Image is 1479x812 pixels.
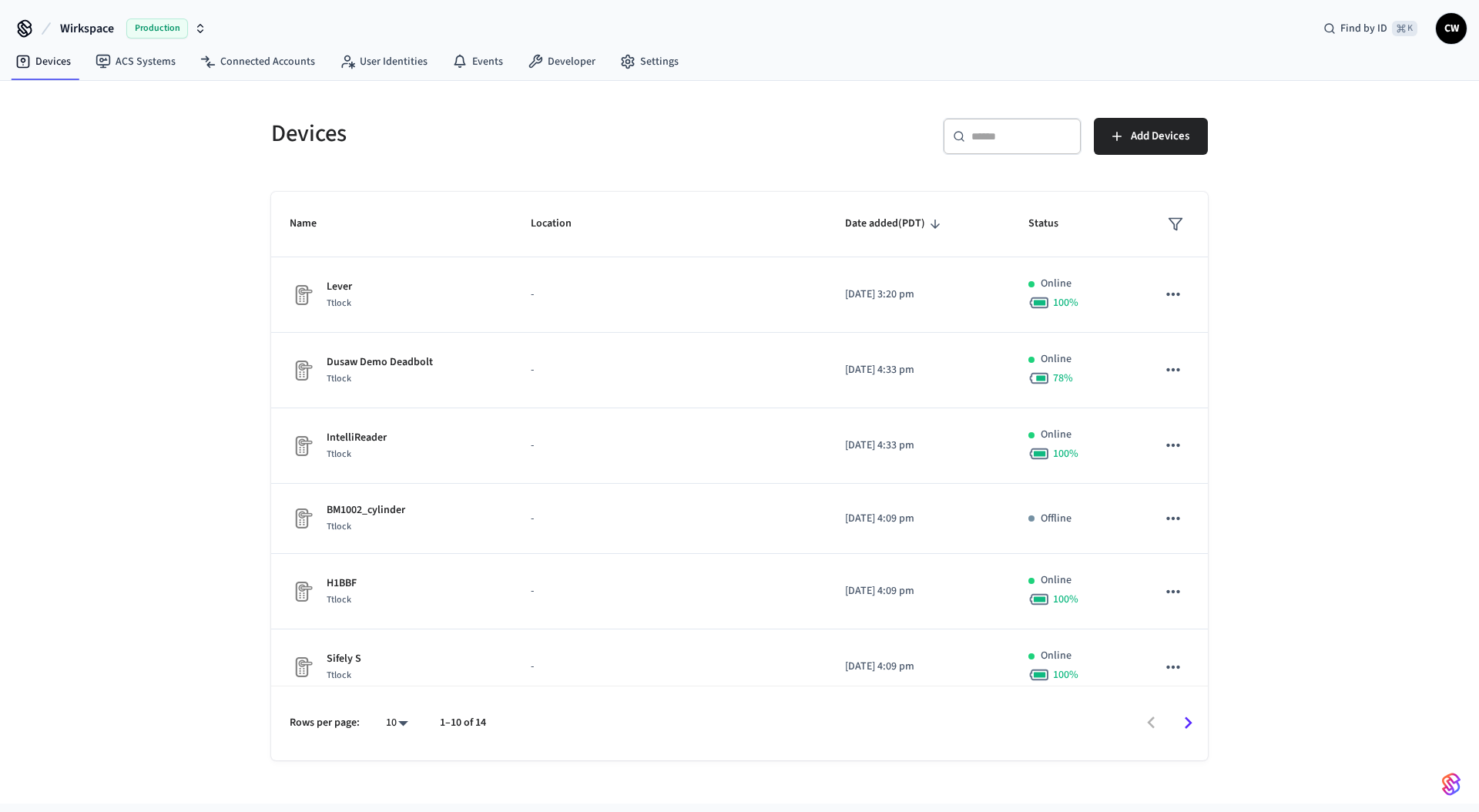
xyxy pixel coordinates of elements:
a: Events [440,48,515,75]
p: - [531,438,808,454]
h5: Devices [271,118,730,149]
span: Find by ID [1340,21,1387,36]
img: SeamLogoGradient.69752ec5.svg [1442,772,1461,797]
p: - [531,287,808,303]
p: Rows per page: [290,715,360,731]
p: 1–10 of 14 [440,715,486,731]
p: Online [1041,276,1072,292]
p: Offline [1041,511,1072,527]
div: 10 [378,712,415,734]
p: [DATE] 3:20 pm [845,287,991,303]
p: [DATE] 4:33 pm [845,438,991,454]
button: Add Devices [1094,118,1208,155]
a: Settings [608,48,691,75]
span: 100 % [1053,295,1078,310]
span: 78 % [1053,371,1073,386]
span: Production [126,18,188,39]
span: Ttlock [327,297,351,310]
span: 100 % [1053,592,1078,607]
span: Status [1028,212,1078,236]
p: [DATE] 4:09 pm [845,583,991,599]
span: Ttlock [327,448,351,461]
span: Location [531,212,592,236]
span: Wirkspace [60,19,114,38]
p: - [531,659,808,675]
p: - [531,583,808,599]
a: User Identities [327,48,440,75]
p: Online [1041,351,1072,367]
p: Dusaw Demo Deadbolt [327,354,433,371]
span: Ttlock [327,372,351,385]
img: Placeholder Lock Image [290,358,314,383]
span: 100 % [1053,446,1078,461]
span: Ttlock [327,593,351,606]
span: 100 % [1053,667,1078,683]
p: H1BBF [327,575,357,592]
p: [DATE] 4:09 pm [845,659,991,675]
img: Placeholder Lock Image [290,283,314,307]
span: Name [290,212,337,236]
p: IntelliReader [327,430,387,446]
p: - [531,511,808,527]
img: Placeholder Lock Image [290,579,314,604]
p: Online [1041,572,1072,589]
p: BM1002_cylinder [327,502,405,518]
span: Date added(PDT) [845,212,945,236]
button: Go to next page [1170,705,1206,741]
span: Ttlock [327,520,351,533]
p: - [531,362,808,378]
span: Ttlock [327,669,351,682]
button: CW [1436,13,1467,44]
a: Developer [515,48,608,75]
a: Connected Accounts [188,48,327,75]
p: [DATE] 4:09 pm [845,511,991,527]
p: Lever [327,279,352,295]
span: CW [1437,15,1465,42]
p: Online [1041,648,1072,664]
a: Devices [3,48,83,75]
img: Placeholder Lock Image [290,506,314,531]
img: Placeholder Lock Image [290,655,314,679]
p: [DATE] 4:33 pm [845,362,991,378]
span: Add Devices [1131,126,1189,146]
span: ⌘ K [1392,21,1417,36]
img: Placeholder Lock Image [290,434,314,458]
p: Sifely S [327,651,361,667]
p: Online [1041,427,1072,443]
div: Find by ID⌘ K [1311,15,1430,42]
a: ACS Systems [83,48,188,75]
